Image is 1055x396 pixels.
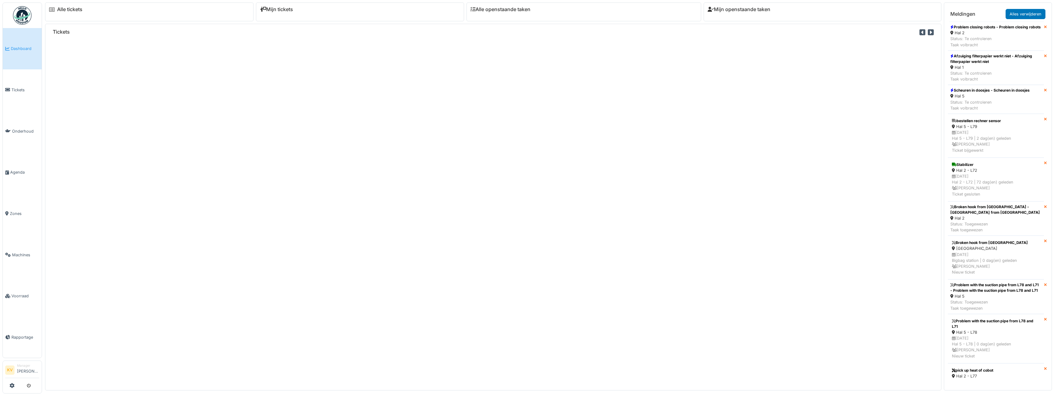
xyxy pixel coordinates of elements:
div: pick up heat of cobot [952,368,1040,373]
div: Status: Te controleren Taak volbracht [950,99,1030,111]
a: Tickets [3,69,42,111]
h6: Meldingen [950,11,975,17]
div: Hal 5 [950,293,1041,299]
a: Alle openstaande taken [471,6,530,12]
div: Afzuiging filterpapier werkt niet - Afzuiging filterpapier werkt niet [950,53,1041,64]
div: Hal 5 [950,93,1030,99]
a: Scheuren in doosjes - Scheuren in doosjes Hal 5 Status: Te controlerenTaak volbracht [948,85,1044,114]
span: Agenda [10,169,39,175]
div: Status: Te controleren Taak volbracht [950,70,1041,82]
span: Machines [12,252,39,258]
div: Hal 2 [950,215,1041,221]
a: Onderhoud [3,110,42,152]
div: Hal 5 - L78 [952,329,1040,335]
div: [DATE] Hal 2 - L72 | 72 dag(en) geleden [PERSON_NAME] Ticket gesloten [952,173,1040,197]
div: Scheuren in doosjes - Scheuren in doosjes [950,88,1030,93]
div: Problem closing robots - Problem closing robots [950,24,1041,30]
span: Zones [10,211,39,217]
a: Afzuiging filterpapier werkt niet - Afzuiging filterpapier werkt niet Hal 1 Status: Te controlere... [948,51,1044,85]
span: Tickets [11,87,39,93]
span: Rapportage [11,334,39,340]
a: Broken hook from [GEOGRAPHIC_DATA] [GEOGRAPHIC_DATA] [DATE]Bigbag station | 0 dag(en) geleden [PE... [948,236,1044,279]
a: Alle tickets [57,6,82,12]
a: Dashboard [3,28,42,69]
div: Status: Toegewezen Taak toegewezen [950,299,1041,311]
a: KV Manager[PERSON_NAME] [5,363,39,378]
div: [GEOGRAPHIC_DATA] [952,245,1040,251]
div: [DATE] Hal 5 - L78 | 0 dag(en) geleden [PERSON_NAME] Nieuw ticket [952,335,1040,359]
div: Manager [17,363,39,368]
a: Alles verwijderen [1006,9,1045,19]
li: KV [5,365,15,375]
div: Status: Toegewezen Taak toegewezen [950,221,1041,233]
div: Broken hook from [GEOGRAPHIC_DATA] - [GEOGRAPHIC_DATA] from [GEOGRAPHIC_DATA] [950,204,1041,215]
div: Status: Te controleren Taak volbracht [950,36,1041,47]
span: Dashboard [11,46,39,52]
div: Hal 2 - L77 [952,373,1040,379]
a: Broken hook from [GEOGRAPHIC_DATA] - [GEOGRAPHIC_DATA] from [GEOGRAPHIC_DATA] Hal 2 Status: Toege... [948,201,1044,236]
div: Problem with the suction pipe from L78 and L71 [952,318,1040,329]
div: Problem with the suction pipe from L78 and L71 - Problem with the suction pipe from L78 and L71 [950,282,1041,293]
a: Problem closing robots - Problem closing robots Hal 2 Status: Te controlerenTaak volbracht [948,22,1044,51]
span: Onderhoud [12,128,39,134]
div: Hal 5 - L79 [952,124,1040,130]
div: Broken hook from [GEOGRAPHIC_DATA] [952,240,1040,245]
div: [DATE] Bigbag station | 0 dag(en) geleden [PERSON_NAME] Nieuw ticket [952,252,1040,275]
a: Stabilizer Hal 2 - L72 [DATE]Hal 2 - L72 | 72 dag(en) geleden [PERSON_NAME]Ticket gesloten [948,158,1044,201]
a: Mijn tickets [260,6,293,12]
div: Stabilizer [952,162,1040,167]
img: Badge_color-CXgf-gQk.svg [13,6,31,25]
a: Problem with the suction pipe from L78 and L71 Hal 5 - L78 [DATE]Hal 5 - L78 | 0 dag(en) geleden ... [948,314,1044,363]
div: bestellen rechner sensor [952,118,1040,124]
div: Hal 1 [950,64,1041,70]
a: Rapportage [3,317,42,358]
a: Mijn openstaande taken [708,6,770,12]
span: Voorraad [11,293,39,299]
a: Problem with the suction pipe from L78 and L71 - Problem with the suction pipe from L78 and L71 H... [948,279,1044,314]
a: Machines [3,234,42,275]
div: Hal 2 [950,30,1041,36]
a: Voorraad [3,275,42,317]
a: Zones [3,193,42,234]
li: [PERSON_NAME] [17,363,39,377]
div: [DATE] Hal 5 - L79 | 2 dag(en) geleden [PERSON_NAME] Ticket bijgewerkt [952,130,1040,153]
a: bestellen rechner sensor Hal 5 - L79 [DATE]Hal 5 - L79 | 2 dag(en) geleden [PERSON_NAME]Ticket bi... [948,114,1044,158]
h6: Tickets [53,29,70,35]
a: Agenda [3,152,42,193]
div: Hal 2 - L72 [952,167,1040,173]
